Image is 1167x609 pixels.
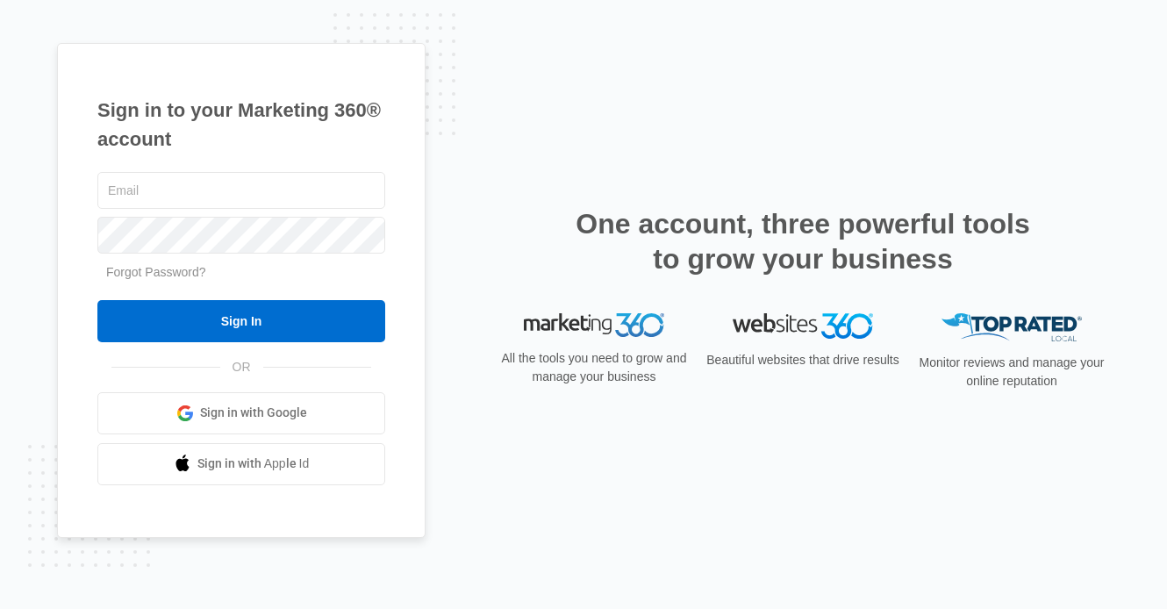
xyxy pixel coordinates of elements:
input: Sign In [97,300,385,342]
span: Sign in with Apple Id [197,455,310,473]
input: Email [97,172,385,209]
a: Sign in with Apple Id [97,443,385,485]
img: Websites 360 [733,313,873,339]
img: Marketing 360 [524,313,664,338]
p: Beautiful websites that drive results [705,351,901,369]
a: Sign in with Google [97,392,385,434]
h1: Sign in to your Marketing 360® account [97,96,385,154]
p: All the tools you need to grow and manage your business [496,349,692,386]
a: Forgot Password? [106,265,206,279]
img: Top Rated Local [941,313,1082,342]
h2: One account, three powerful tools to grow your business [570,206,1035,276]
p: Monitor reviews and manage your online reputation [913,354,1110,390]
span: Sign in with Google [200,404,307,422]
span: OR [220,358,263,376]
